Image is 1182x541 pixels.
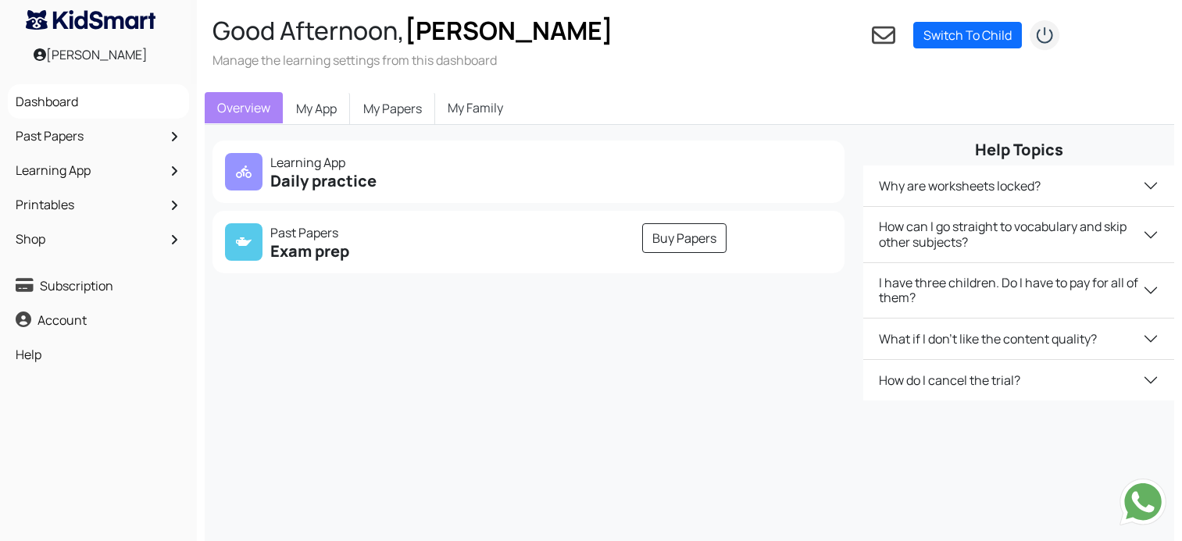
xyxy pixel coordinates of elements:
span: [PERSON_NAME] [405,13,613,48]
button: What if I don't like the content quality? [863,319,1174,359]
p: Learning App [225,153,520,172]
h2: Good Afternoon, [212,16,613,45]
a: My Papers [350,92,435,125]
img: Send whatsapp message to +442080035976 [1120,479,1166,525]
a: Account [12,307,185,333]
h3: Manage the learning settings from this dashboard [212,52,613,69]
img: logout2.png [1029,20,1060,51]
p: Past Papers [225,223,520,242]
h5: Exam prep [225,242,520,261]
a: Past Papers [12,123,185,149]
a: Printables [12,191,185,218]
h5: Help Topics [863,141,1174,159]
h5: Daily practice [225,172,520,190]
a: Overview [205,92,283,123]
a: Subscription [12,272,185,299]
a: Dashboard [12,88,185,115]
a: Help [12,341,185,368]
a: Shop [12,226,185,252]
button: How do I cancel the trial? [863,360,1174,400]
a: Switch To Child [913,22,1022,48]
a: Learning App [12,157,185,183]
a: My App [283,92,350,125]
button: How can I go straight to vocabulary and skip other subjects? [863,207,1174,262]
button: I have three children. Do I have to pay for all of them? [863,263,1174,318]
a: My Family [435,92,516,123]
button: Why are worksheets locked? [863,166,1174,206]
img: KidSmart logo [26,10,155,30]
a: Buy Papers [642,223,727,253]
